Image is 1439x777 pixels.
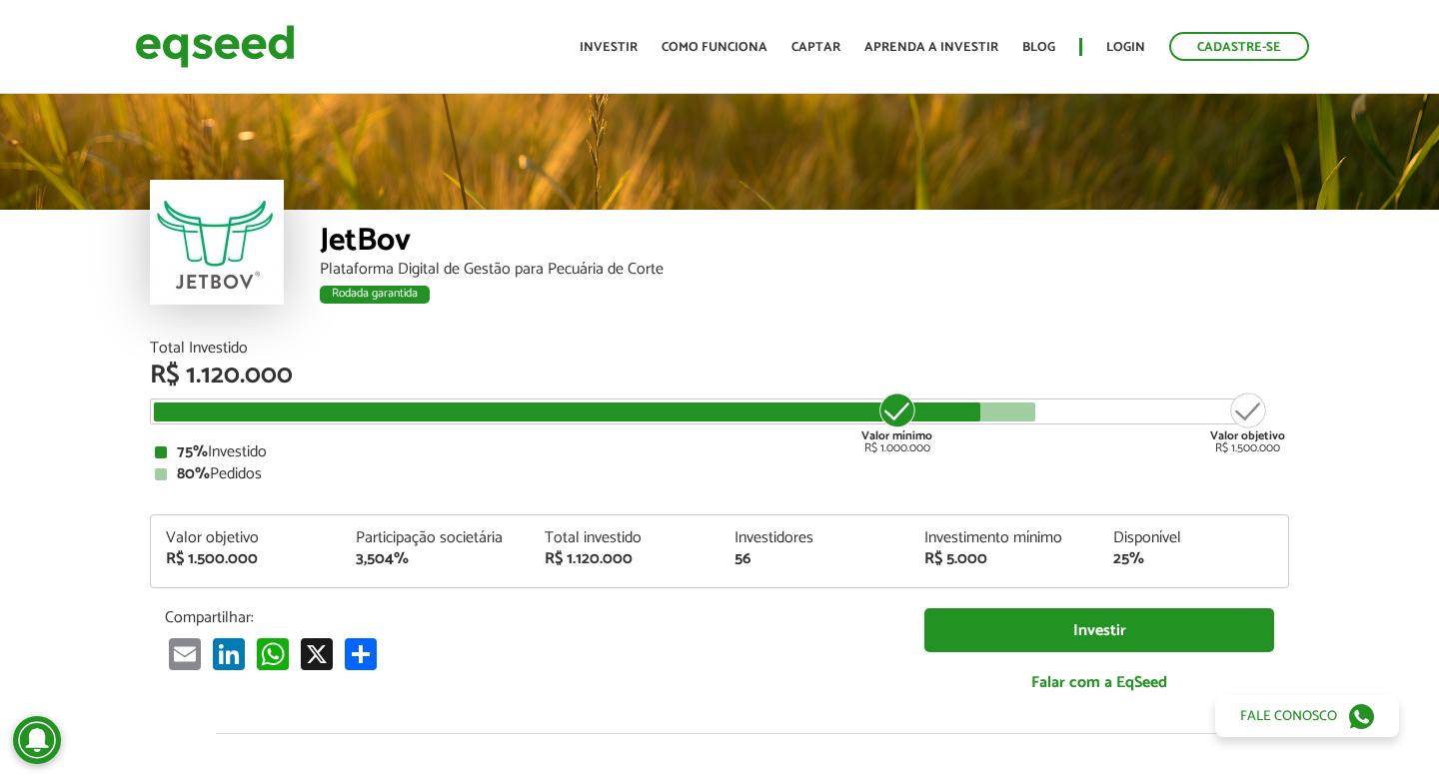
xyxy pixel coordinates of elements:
[791,41,840,54] a: Captar
[177,438,208,465] strong: 75%
[135,20,295,73] img: EqSeed
[924,608,1274,653] a: Investir
[320,225,1289,262] div: JetBov
[861,426,932,445] strong: Valor mínimo
[1106,41,1145,54] a: Login
[1210,426,1285,445] strong: Valor objetivo
[166,551,326,567] div: R$ 1.500.000
[734,530,894,546] div: Investidores
[859,390,934,454] div: R$ 1.000.000
[341,637,381,670] a: Share
[924,530,1084,546] div: Investimento mínimo
[320,286,430,304] div: Rodada garantida
[1113,551,1273,567] div: 25%
[150,341,1289,357] div: Total Investido
[356,551,516,567] div: 3,504%
[253,637,293,670] a: WhatsApp
[924,551,1084,567] div: R$ 5.000
[209,637,249,670] a: LinkedIn
[734,551,894,567] div: 56
[580,41,638,54] a: Investir
[662,41,767,54] a: Como funciona
[924,662,1274,703] a: Falar com a EqSeed
[150,363,1289,388] div: R$ 1.120.000
[1169,32,1309,61] a: Cadastre-se
[165,637,205,670] a: Email
[1113,530,1273,546] div: Disponível
[1210,390,1285,454] div: R$ 1.500.000
[166,530,326,546] div: Valor objetivo
[545,530,705,546] div: Total investido
[356,530,516,546] div: Participação societária
[545,551,705,567] div: R$ 1.120.000
[155,444,1284,460] div: Investido
[864,41,998,54] a: Aprenda a investir
[1022,41,1055,54] a: Blog
[155,466,1284,482] div: Pedidos
[177,460,210,487] strong: 80%
[1215,695,1399,737] a: Fale conosco
[165,608,894,627] p: Compartilhar:
[297,637,337,670] a: X
[320,262,1289,278] div: Plataforma Digital de Gestão para Pecuária de Corte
